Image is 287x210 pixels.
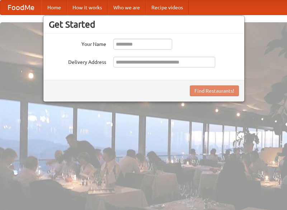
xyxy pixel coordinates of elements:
a: Who we are [108,0,146,15]
a: FoodMe [0,0,42,15]
label: Delivery Address [49,57,106,66]
a: Recipe videos [146,0,189,15]
button: Find Restaurants! [190,85,239,96]
h3: Get Started [49,19,239,30]
label: Your Name [49,39,106,48]
a: How it works [67,0,108,15]
a: Home [42,0,67,15]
